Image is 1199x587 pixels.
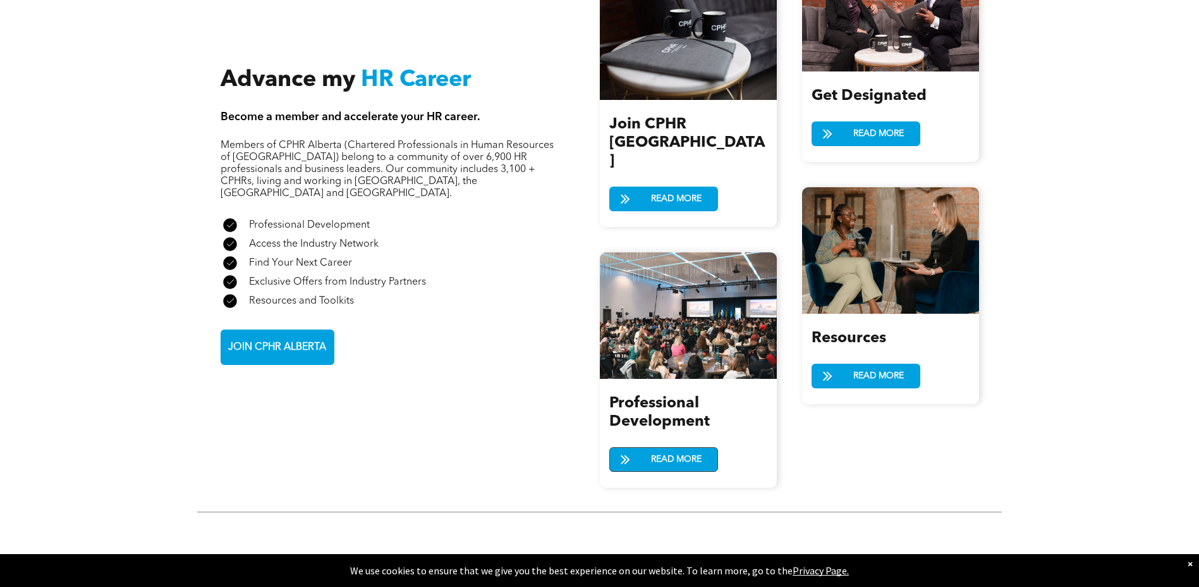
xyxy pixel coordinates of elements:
a: READ MORE [812,121,920,146]
span: Find Your Next Career [249,258,352,268]
span: HR Career [361,69,471,92]
span: Resources [812,331,886,346]
span: Professional Development [609,396,710,429]
a: READ MORE [812,364,920,388]
span: READ MORE [647,187,706,211]
span: Get Designated [812,89,927,104]
span: Resources and Toolkits [249,296,354,306]
a: READ MORE [609,447,718,472]
span: Professional Development [249,220,370,230]
span: Advance my [221,69,355,92]
span: Access the Industry Network [249,239,379,249]
span: JOIN CPHR ALBERTA [224,335,331,360]
span: READ MORE [849,122,908,145]
span: READ MORE [647,448,706,471]
span: READ MORE [849,364,908,388]
a: Privacy Page. [793,564,849,577]
div: Dismiss notification [1188,557,1193,570]
span: Become a member and accelerate your HR career. [221,111,480,123]
span: Members of CPHR Alberta (Chartered Professionals in Human Resources of [GEOGRAPHIC_DATA]) belong ... [221,140,554,199]
span: Join CPHR [GEOGRAPHIC_DATA] [609,117,765,169]
a: JOIN CPHR ALBERTA [221,330,334,365]
a: READ MORE [609,187,718,211]
span: Exclusive Offers from Industry Partners [249,277,426,287]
